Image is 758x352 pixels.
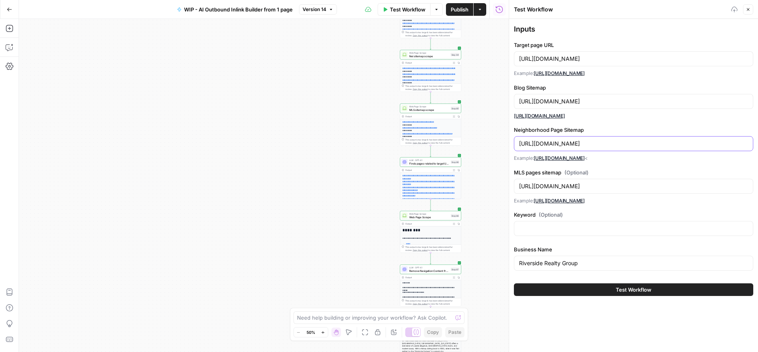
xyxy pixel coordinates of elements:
span: Nei sitemap scrape [409,54,449,58]
button: Copy [424,327,442,337]
span: Copy the output [413,142,428,144]
g: Edge from step_88 to step_87 [430,253,431,264]
div: This output is too large & has been abbreviated for review. to view the full content. [405,245,459,252]
p: Example: [514,69,753,77]
div: Step 84 [451,53,460,56]
span: LLM · GPT-4.1 [409,159,449,162]
label: Business Name [514,245,753,253]
div: Step 80 [451,107,459,110]
span: WIP - AI Outbound Inlink Builder from 1 page [184,6,293,13]
a: [URL][DOMAIN_NAME] [534,198,585,204]
div: Output [405,61,450,64]
button: Version 14 [299,4,337,15]
span: (Optional) [539,211,563,219]
g: Edge from step_84 to step_80 [430,92,431,103]
span: Paste [448,329,461,336]
input: What is a Large Language Model: A Complete Guide [519,182,748,190]
button: Test Workflow [514,283,753,296]
div: Step 87 [451,268,459,271]
span: Publish [451,6,468,13]
p: Example: [514,197,753,205]
div: Output [405,169,450,172]
button: Test Workflow [378,3,430,16]
div: Output [405,276,450,279]
input: https://gingermartin.com/blog/pet-friendly-wineries-in-napa-and-sonoma [519,55,748,63]
button: Paste [445,327,465,337]
span: Test Workflow [616,286,651,294]
div: Step 88 [451,214,459,217]
div: This output is too large & has been abbreviated for review. to view the full content. [405,138,459,144]
span: (Optional) [564,169,589,176]
span: Version 14 [303,6,326,13]
div: Output [405,222,450,225]
div: Output [405,115,450,118]
span: Test Workflow [390,6,425,13]
span: Finds pages related to target URL [409,161,449,165]
span: Web Page Scrape [409,215,449,219]
a: [URL][DOMAIN_NAME] [534,70,585,76]
g: Edge from step_56 to step_84 [430,38,431,50]
button: Publish [446,3,473,16]
a: [URL][DOMAIN_NAME] [514,113,565,119]
span: MLS sitemap scrape [409,108,449,112]
g: Edge from step_80 to step_86 [430,146,431,157]
span: Copy the output [413,303,428,305]
input: best restaurants [519,140,748,148]
span: Web Page Scrape [409,105,449,108]
g: Edge from step_87 to step_90 [430,307,431,318]
span: Web Page Scrape [409,51,449,54]
label: Keyword [514,211,753,219]
label: Blog Sitemap [514,84,753,92]
div: Step 86 [451,160,459,164]
input: Taylor Lucyk Group [519,97,748,105]
span: Copy the output [413,34,428,37]
div: This output is too large & has been abbreviated for review. to view the full content. [405,31,459,37]
label: Target page URL [514,41,753,49]
span: Copy the output [413,249,428,251]
button: WIP - AI Outbound Inlink Builder from 1 page [172,3,297,16]
span: Web Page Scrape [409,212,449,215]
a: [URL][DOMAIN_NAME] [534,155,585,161]
span: 50% [307,329,315,335]
span: Copy [427,329,439,336]
span: LLM · GPT-4.1 [409,266,449,269]
span: Remove Navigation Content from Target URL [409,269,449,273]
span: Copy the output [413,88,428,90]
g: Edge from step_86 to step_88 [430,199,431,211]
p: Example: < [514,154,753,162]
div: Inputs [514,24,753,35]
div: This output is too large & has been abbreviated for review. to view the full content. [405,299,459,305]
label: MLS pages sitemap [514,169,753,176]
label: Neighborhood Page Sitemap [514,126,753,134]
div: This output is too large & has been abbreviated for review. to view the full content. [405,84,459,91]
